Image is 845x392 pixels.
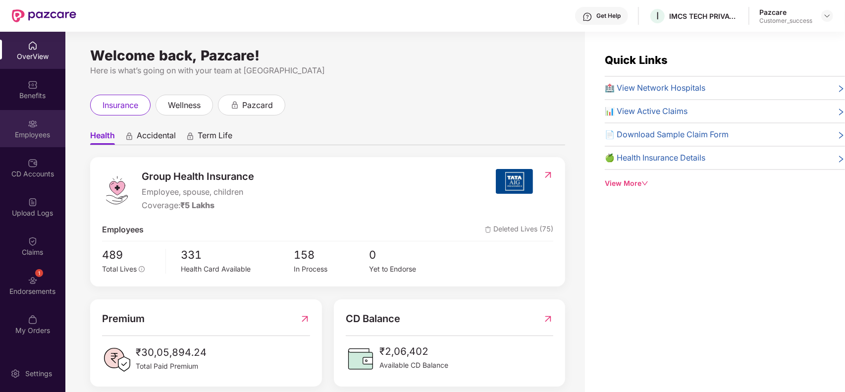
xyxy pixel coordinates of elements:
[837,84,845,94] span: right
[379,344,448,359] span: ₹2,06,402
[102,246,158,264] span: 489
[605,82,705,94] span: 🏥 View Network Hospitals
[28,119,38,129] img: svg+xml;base64,PHN2ZyBpZD0iRW1wbG95ZWVzIiB4bWxucz0iaHR0cDovL3d3dy53My5vcmcvMjAwMC9zdmciIHdpZHRoPS...
[90,52,565,59] div: Welcome back, Pazcare!
[12,9,76,22] img: New Pazcare Logo
[669,11,739,21] div: IMCS TECH PRIVATE LIMITED
[142,169,254,184] span: Group Health Insurance
[837,107,845,117] span: right
[837,130,845,141] span: right
[90,64,565,77] div: Here is what’s going on with your team at [GEOGRAPHIC_DATA]
[35,269,43,277] div: 1
[485,226,491,233] img: deleteIcon
[90,130,115,145] span: Health
[28,80,38,90] img: svg+xml;base64,PHN2ZyBpZD0iQmVuZWZpdHMiIHhtbG5zPSJodHRwOi8vd3d3LnczLm9yZy8yMDAwL3N2ZyIgd2lkdGg9Ij...
[102,345,132,375] img: PaidPremiumIcon
[294,246,369,264] span: 158
[294,264,369,275] div: In Process
[103,99,138,112] span: insurance
[125,131,134,140] div: animation
[242,99,273,112] span: pazcard
[496,169,533,194] img: insurerIcon
[180,200,214,210] span: ₹5 Lakhs
[102,175,132,205] img: logo
[102,311,145,327] span: Premium
[369,246,444,264] span: 0
[543,170,553,180] img: RedirectIcon
[230,100,239,109] div: animation
[186,131,195,140] div: animation
[28,315,38,325] img: svg+xml;base64,PHN2ZyBpZD0iTXlfT3JkZXJzIiBkYXRhLW5hbWU9Ik15IE9yZGVycyIgeG1sbnM9Imh0dHA6Ly93d3cudz...
[28,41,38,51] img: svg+xml;base64,PHN2ZyBpZD0iSG9tZSIgeG1sbnM9Imh0dHA6Ly93d3cudzMub3JnLzIwMDAvc3ZnIiB3aWR0aD0iMjAiIG...
[605,178,845,189] div: View More
[136,345,207,360] span: ₹30,05,894.24
[10,369,20,379] img: svg+xml;base64,PHN2ZyBpZD0iU2V0dGluZy0yMHgyMCIgeG1sbnM9Imh0dHA6Ly93d3cudzMub3JnLzIwMDAvc3ZnIiB3aW...
[596,12,621,20] div: Get Help
[582,12,592,22] img: svg+xml;base64,PHN2ZyBpZD0iSGVscC0zMngzMiIgeG1sbnM9Imh0dHA6Ly93d3cudzMub3JnLzIwMDAvc3ZnIiB3aWR0aD...
[139,266,145,272] span: info-circle
[605,128,729,141] span: 📄 Download Sample Claim Form
[300,311,310,327] img: RedirectIcon
[656,10,659,22] span: I
[102,224,144,236] span: Employees
[346,344,375,374] img: CDBalanceIcon
[823,12,831,20] img: svg+xml;base64,PHN2ZyBpZD0iRHJvcGRvd24tMzJ4MzIiIHhtbG5zPSJodHRwOi8vd3d3LnczLm9yZy8yMDAwL3N2ZyIgd2...
[28,236,38,246] img: svg+xml;base64,PHN2ZyBpZD0iQ2xhaW0iIHhtbG5zPSJodHRwOi8vd3d3LnczLm9yZy8yMDAwL3N2ZyIgd2lkdGg9IjIwIi...
[369,264,444,275] div: Yet to Endorse
[28,197,38,207] img: svg+xml;base64,PHN2ZyBpZD0iVXBsb2FkX0xvZ3MiIGRhdGEtbmFtZT0iVXBsb2FkIExvZ3MiIHhtbG5zPSJodHRwOi8vd3...
[102,265,137,273] span: Total Lives
[28,276,38,285] img: svg+xml;base64,PHN2ZyBpZD0iRW5kb3JzZW1lbnRzIiB4bWxucz0iaHR0cDovL3d3dy53My5vcmcvMjAwMC9zdmciIHdpZH...
[605,152,705,164] span: 🍏 Health Insurance Details
[379,360,448,371] span: Available CD Balance
[181,246,294,264] span: 331
[142,199,254,212] div: Coverage:
[137,130,176,145] span: Accidental
[168,99,201,112] span: wellness
[837,154,845,164] span: right
[346,311,400,327] span: CD Balance
[485,224,553,236] span: Deleted Lives (75)
[605,54,668,66] span: Quick Links
[543,311,553,327] img: RedirectIcon
[22,369,55,379] div: Settings
[759,7,812,17] div: Pazcare
[142,186,254,198] span: Employee, spouse, children
[136,361,207,372] span: Total Paid Premium
[605,105,687,117] span: 📊 View Active Claims
[181,264,294,275] div: Health Card Available
[28,158,38,168] img: svg+xml;base64,PHN2ZyBpZD0iQ0RfQWNjb3VudHMiIGRhdGEtbmFtZT0iQ0QgQWNjb3VudHMiIHhtbG5zPSJodHRwOi8vd3...
[198,130,232,145] span: Term Life
[641,180,648,187] span: down
[759,17,812,25] div: Customer_success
